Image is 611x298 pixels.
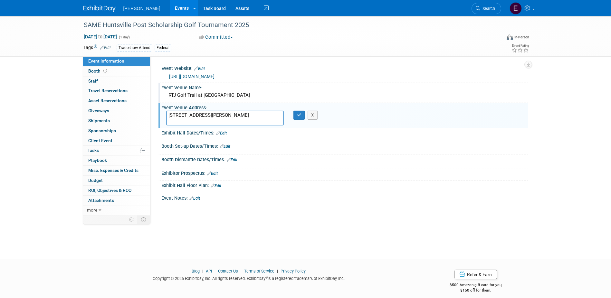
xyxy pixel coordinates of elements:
[281,269,306,273] a: Privacy Policy
[510,2,522,15] img: Emy Volk
[137,215,150,224] td: Toggle Event Tabs
[169,74,215,79] a: [URL][DOMAIN_NAME]
[244,269,274,273] a: Terms of Service
[161,83,528,91] div: Event Venue Name:
[83,86,150,96] a: Travel Reservations
[83,274,415,282] div: Copyright © 2025 ExhibitDay, Inc. All rights reserved. ExhibitDay is a registered trademark of Ex...
[161,103,528,111] div: Event Venue Address:
[424,278,528,293] div: $500 Amazon gift card for you,
[83,156,150,165] a: Playbook
[88,58,124,64] span: Event Information
[83,96,150,106] a: Asset Reservations
[83,186,150,195] a: ROI, Objectives & ROO
[88,198,114,203] span: Attachments
[88,68,108,74] span: Booth
[511,44,529,47] div: Event Rating
[126,215,137,224] td: Personalize Event Tab Strip
[88,178,103,183] span: Budget
[88,188,131,193] span: ROI, Objectives & ROO
[472,3,501,14] a: Search
[161,193,528,202] div: Event Notes:
[88,108,109,113] span: Giveaways
[265,276,268,279] sup: ®
[161,128,528,136] div: Exhibit Hall Dates/Times:
[514,35,529,40] div: In-Person
[88,98,127,103] span: Asset Reservations
[454,270,497,279] a: Refer & Earn
[83,66,150,76] a: Booth
[424,288,528,293] div: $150 off for them.
[83,5,116,12] img: ExhibitDay
[97,34,103,39] span: to
[161,181,528,189] div: Exhibit Hall Floor Plan:
[83,146,150,155] a: Tasks
[220,144,230,149] a: Edit
[161,141,528,150] div: Booth Set-up Dates/Times:
[83,116,150,126] a: Shipments
[83,176,150,185] a: Budget
[88,158,107,163] span: Playbook
[206,269,212,273] a: API
[189,196,200,201] a: Edit
[213,269,217,273] span: |
[507,35,513,40] img: Format-Inperson.png
[88,128,116,133] span: Sponsorships
[227,158,237,162] a: Edit
[83,106,150,116] a: Giveaways
[81,19,492,31] div: SAME Huntsville Post Scholarship Golf Tournament 2025
[480,6,495,11] span: Search
[161,155,528,163] div: Booth Dismantle Dates/Times:
[83,136,150,146] a: Client Event
[275,269,280,273] span: |
[100,45,111,50] a: Edit
[102,68,108,73] span: Booth not reserved yet
[192,269,200,273] a: Blog
[197,34,235,41] button: Committed
[83,126,150,136] a: Sponsorships
[83,166,150,175] a: Misc. Expenses & Credits
[161,168,528,177] div: Exhibitor Prospectus:
[207,171,218,176] a: Edit
[88,118,110,123] span: Shipments
[87,207,97,213] span: more
[239,269,243,273] span: |
[83,76,150,86] a: Staff
[161,64,528,72] div: Event Website:
[118,35,130,39] span: (1 day)
[88,88,128,93] span: Travel Reservations
[211,184,221,188] a: Edit
[83,205,150,215] a: more
[201,269,205,273] span: |
[216,131,227,135] a: Edit
[308,111,318,120] button: X
[88,78,98,84] span: Staff
[88,138,112,143] span: Client Event
[123,6,160,11] span: [PERSON_NAME]
[88,148,99,153] span: Tasks
[117,45,152,51] div: Tradeshow-Attend
[83,44,111,52] td: Tags
[166,90,523,100] div: RTJ Golf Trail at [GEOGRAPHIC_DATA]
[463,34,530,43] div: Event Format
[88,168,138,173] span: Misc. Expenses & Credits
[155,45,171,51] div: Federal
[218,269,238,273] a: Contact Us
[83,56,150,66] a: Event Information
[83,196,150,205] a: Attachments
[83,34,117,40] span: [DATE] [DATE]
[194,66,205,71] a: Edit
